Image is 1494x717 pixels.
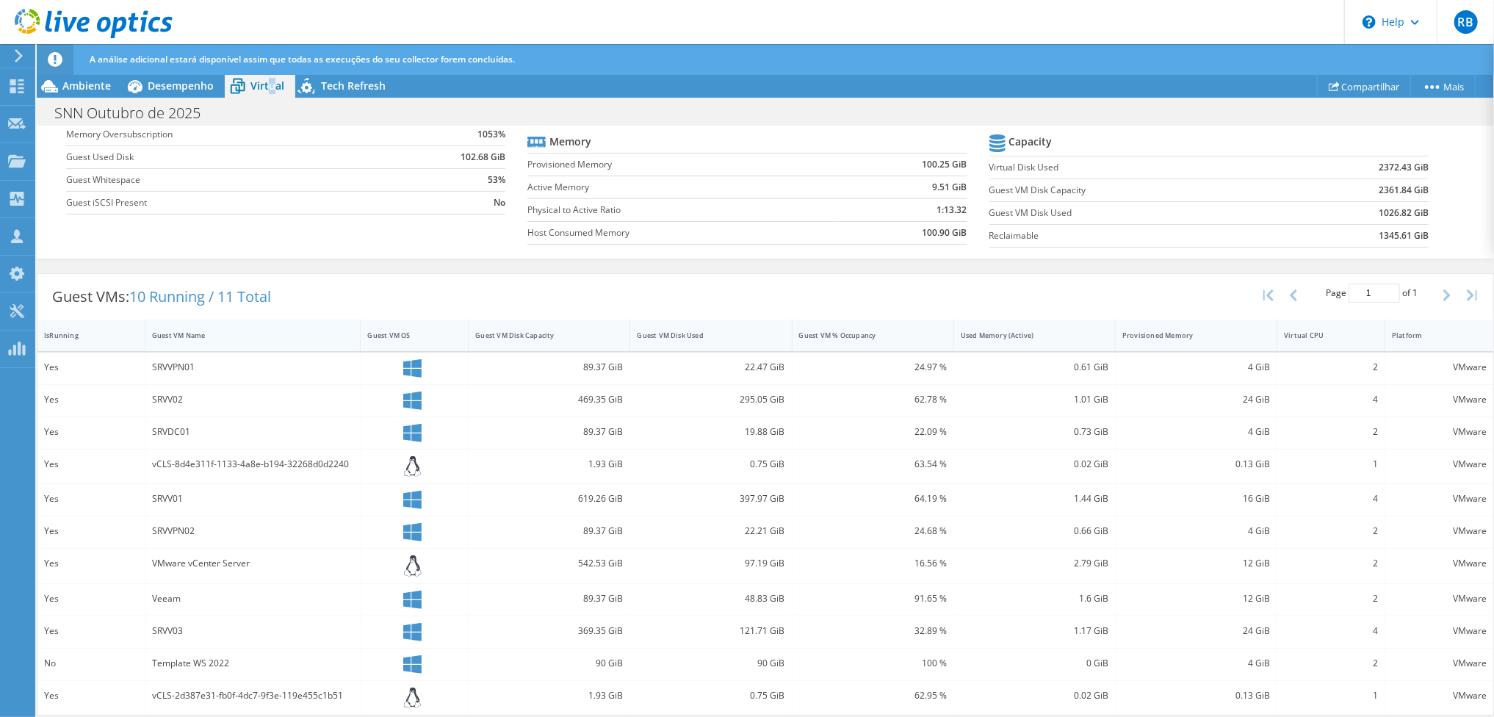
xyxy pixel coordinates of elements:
b: 2361.84 GiB [1379,183,1429,198]
label: Guest VM Disk Capacity [989,183,1287,198]
div: 89.37 GiB [475,359,623,375]
div: 0.13 GiB [1122,456,1270,472]
div: 4 GiB [1122,424,1270,440]
div: No [44,655,138,671]
span: Page of [1326,284,1418,303]
div: VMware [1392,424,1487,440]
label: Provisioned Memory [527,157,840,172]
div: Guest VM % Occupancy [799,331,929,340]
div: Guest VMs: [37,274,286,320]
div: 22.09 % [799,424,947,440]
div: 0.61 GiB [961,359,1108,375]
div: 2 [1284,591,1378,607]
div: 97.19 GiB [637,555,784,572]
div: VMware [1392,523,1487,539]
div: vCLS-8d4e311f-1133-4a8e-b194-32268d0d2240 [152,456,354,472]
label: Active Memory [527,180,840,195]
span: A análise adicional estará disponível assim que todas as execuções do seu collector forem concluí... [90,53,515,65]
div: 0.66 GiB [961,523,1108,539]
span: 1 [1412,287,1418,299]
div: 397.97 GiB [637,491,784,507]
div: 12 GiB [1122,591,1270,607]
div: 369.35 GiB [475,623,623,639]
span: 10 Running / 11 Total [129,287,271,306]
div: 0 GiB [961,655,1108,671]
div: Template WS 2022 [152,655,354,671]
div: 16 GiB [1122,491,1270,507]
div: 91.65 % [799,591,947,607]
div: Yes [44,555,138,572]
div: 0.02 GiB [961,688,1108,704]
div: Virtual CPU [1284,331,1360,340]
div: Provisioned Memory [1122,331,1252,340]
div: 1.44 GiB [961,491,1108,507]
div: 22.47 GiB [637,359,784,375]
label: Guest VM Disk Used [989,206,1287,220]
div: 619.26 GiB [475,491,623,507]
b: 1026.82 GiB [1379,206,1429,220]
div: 24.68 % [799,523,947,539]
div: 48.83 GiB [637,591,784,607]
div: 2 [1284,655,1378,671]
div: 1.6 GiB [961,591,1108,607]
label: Host Consumed Memory [527,226,840,240]
label: Guest Whitespace [66,173,400,187]
div: Platform [1392,331,1469,340]
span: Virtual [250,79,284,93]
div: Guest VM Disk Used [637,331,767,340]
div: 4 [1284,623,1378,639]
div: VMware [1392,688,1487,704]
b: 102.68 GiB [461,150,505,165]
div: 1.17 GiB [961,623,1108,639]
div: VMware [1392,456,1487,472]
div: SRVVPN01 [152,359,354,375]
div: 4 GiB [1122,359,1270,375]
div: 0.13 GiB [1122,688,1270,704]
div: 32.89 % [799,623,947,639]
div: 4 [1284,491,1378,507]
label: Physical to Active Ratio [527,203,840,217]
div: VMware [1392,392,1487,408]
label: Guest iSCSI Present [66,195,400,210]
div: 2 [1284,523,1378,539]
div: 64.19 % [799,491,947,507]
div: VMware [1392,591,1487,607]
div: 0.73 GiB [961,424,1108,440]
div: 89.37 GiB [475,424,623,440]
b: 1:13.32 [937,203,967,217]
div: 121.71 GiB [637,623,784,639]
div: 24.97 % [799,359,947,375]
div: Guest VM OS [367,331,444,340]
div: 62.78 % [799,392,947,408]
label: Guest Used Disk [66,150,400,165]
div: 1.93 GiB [475,456,623,472]
div: 4 GiB [1122,655,1270,671]
b: No [494,195,505,210]
div: SRVVPN02 [152,523,354,539]
b: 100.90 GiB [923,226,967,240]
b: 53% [488,173,505,187]
span: RB [1454,10,1478,34]
div: Yes [44,591,138,607]
div: 542.53 GiB [475,555,623,572]
div: SRVV03 [152,623,354,639]
div: VMware vCenter Server [152,555,354,572]
div: 295.05 GiB [637,392,784,408]
div: 2 [1284,424,1378,440]
div: VMware [1392,655,1487,671]
div: vCLS-2d387e31-fb0f-4dc7-9f3e-119e455c1b51 [152,688,354,704]
div: 1.01 GiB [961,392,1108,408]
div: 89.37 GiB [475,591,623,607]
div: Veeam [152,591,354,607]
div: 16.56 % [799,555,947,572]
div: 90 GiB [475,655,623,671]
span: Desempenho [148,79,214,93]
div: SRVV02 [152,392,354,408]
div: 63.54 % [799,456,947,472]
div: Yes [44,424,138,440]
b: Capacity [1009,134,1053,149]
div: 2 [1284,359,1378,375]
b: 2372.43 GiB [1379,160,1429,175]
div: 0.75 GiB [637,456,784,472]
div: 100 % [799,655,947,671]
